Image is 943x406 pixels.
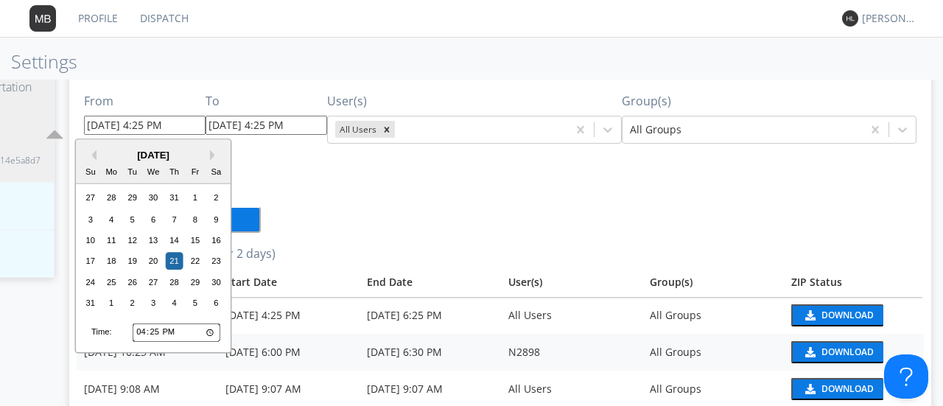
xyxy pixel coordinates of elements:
[218,267,360,297] th: Toggle SortBy
[821,348,874,357] div: Download
[186,253,204,270] div: Choose Friday, August 22nd, 2025
[166,164,183,181] div: Th
[144,295,162,312] div: Choose Wednesday, September 3rd, 2025
[791,378,883,400] button: Download
[335,121,379,138] div: All Users
[803,347,816,357] img: download media button
[225,345,352,360] div: [DATE] 6:00 PM
[208,164,225,181] div: Sa
[327,95,622,108] h3: User(s)
[133,323,220,342] input: Time
[186,231,204,249] div: Choose Friday, August 15th, 2025
[791,304,916,326] a: download media buttonDownload
[791,341,916,363] a: download media buttonDownload
[84,95,206,108] h3: From
[842,10,858,27] img: 373638.png
[166,189,183,207] div: Choose Thursday, July 31st, 2025
[186,211,204,228] div: Choose Friday, August 8th, 2025
[208,273,225,291] div: Choose Saturday, August 30th, 2025
[102,189,120,207] div: Choose Monday, July 28th, 2025
[367,382,494,396] div: [DATE] 9:07 AM
[80,188,227,314] div: month 2025-08
[821,311,874,320] div: Download
[206,95,327,108] h3: To
[784,267,924,297] th: Toggle SortBy
[379,121,395,138] div: Remove All Users
[102,295,120,312] div: Choose Monday, September 1st, 2025
[102,273,120,291] div: Choose Monday, August 25th, 2025
[144,253,162,270] div: Choose Wednesday, August 20th, 2025
[208,211,225,228] div: Choose Saturday, August 9th, 2025
[144,231,162,249] div: Choose Wednesday, August 13th, 2025
[84,382,211,396] div: [DATE] 9:08 AM
[650,308,777,323] div: All Groups
[124,164,141,181] div: Tu
[166,253,183,270] div: Choose Thursday, August 21st, 2025
[124,189,141,207] div: Choose Tuesday, July 29th, 2025
[884,354,928,399] iframe: Toggle Customer Support
[650,345,777,360] div: All Groups
[82,253,99,270] div: Choose Sunday, August 17th, 2025
[186,273,204,291] div: Choose Friday, August 29th, 2025
[791,341,883,363] button: Download
[186,189,204,207] div: Choose Friday, August 1st, 2025
[82,211,99,228] div: Choose Sunday, August 3rd, 2025
[102,231,120,249] div: Choose Monday, August 11th, 2025
[360,267,501,297] th: Toggle SortBy
[862,11,917,26] div: [PERSON_NAME]
[166,295,183,312] div: Choose Thursday, September 4th, 2025
[208,189,225,207] div: Choose Saturday, August 2nd, 2025
[124,273,141,291] div: Choose Tuesday, August 26th, 2025
[791,378,916,400] a: download media buttonDownload
[208,253,225,270] div: Choose Saturday, August 23rd, 2025
[501,267,642,297] th: User(s)
[124,211,141,228] div: Choose Tuesday, August 5th, 2025
[208,295,225,312] div: Choose Saturday, September 6th, 2025
[803,310,816,321] img: download media button
[803,384,816,394] img: download media button
[82,189,99,207] div: Choose Sunday, July 27th, 2025
[86,150,97,161] button: Previous Month
[91,326,112,338] div: Time:
[144,189,162,207] div: Choose Wednesday, July 30th, 2025
[210,150,220,161] button: Next Month
[166,273,183,291] div: Choose Thursday, August 28th, 2025
[124,295,141,312] div: Choose Tuesday, September 2nd, 2025
[508,308,635,323] div: All Users
[124,231,141,249] div: Choose Tuesday, August 12th, 2025
[821,385,874,393] div: Download
[367,345,494,360] div: [DATE] 6:30 PM
[144,211,162,228] div: Choose Wednesday, August 6th, 2025
[650,382,777,396] div: All Groups
[124,253,141,270] div: Choose Tuesday, August 19th, 2025
[82,295,99,312] div: Choose Sunday, August 31st, 2025
[186,295,204,312] div: Choose Friday, September 5th, 2025
[508,345,635,360] div: N2898
[144,164,162,181] div: We
[225,308,352,323] div: [DATE] 4:25 PM
[82,164,99,181] div: Su
[508,382,635,396] div: All Users
[208,231,225,249] div: Choose Saturday, August 16th, 2025
[186,164,204,181] div: Fr
[791,304,883,326] button: Download
[144,273,162,291] div: Choose Wednesday, August 27th, 2025
[102,211,120,228] div: Choose Monday, August 4th, 2025
[82,273,99,291] div: Choose Sunday, August 24th, 2025
[102,164,120,181] div: Mo
[225,382,352,396] div: [DATE] 9:07 AM
[166,211,183,228] div: Choose Thursday, August 7th, 2025
[82,231,99,249] div: Choose Sunday, August 10th, 2025
[76,148,231,162] div: [DATE]
[642,267,784,297] th: Group(s)
[77,248,924,261] h3: Export History (expires after 2 days)
[367,308,494,323] div: [DATE] 6:25 PM
[29,5,56,32] img: 373638.png
[102,253,120,270] div: Choose Monday, August 18th, 2025
[622,95,916,108] h3: Group(s)
[166,231,183,249] div: Choose Thursday, August 14th, 2025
